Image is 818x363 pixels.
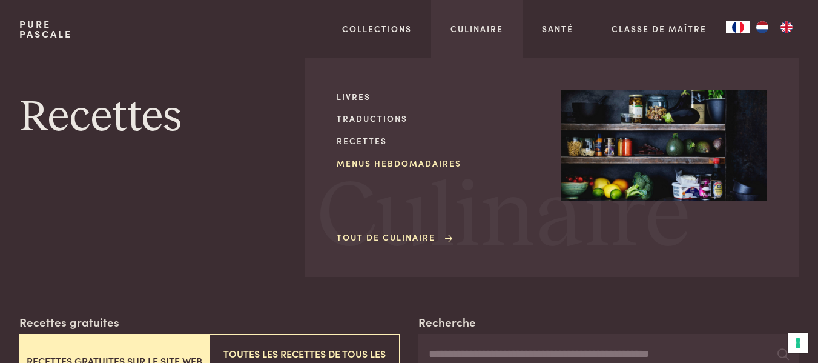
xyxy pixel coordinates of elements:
[542,22,573,35] a: Santé
[750,21,799,33] ul: Language list
[726,21,750,33] a: FR
[337,231,455,244] a: Tout de Culinaire
[612,22,707,35] a: Classe de maître
[774,21,799,33] a: EN
[726,21,799,33] aside: Language selected: Français
[337,90,542,103] a: Livres
[726,21,750,33] div: Language
[342,22,412,35] a: Collections
[450,22,503,35] a: Culinaire
[337,135,542,147] a: Recettes
[561,90,767,202] img: Culinaire
[418,313,476,331] label: Recherche
[19,313,119,331] label: Recettes gratuites
[337,157,542,170] a: Menus hebdomadaires
[19,19,72,39] a: PurePascale
[337,112,542,125] a: Traductions
[788,333,808,353] button: Vos préférences en matière de consentement pour les technologies de suivi
[19,90,400,145] h1: Recettes
[317,172,690,264] span: Culinaire
[750,21,774,33] a: NL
